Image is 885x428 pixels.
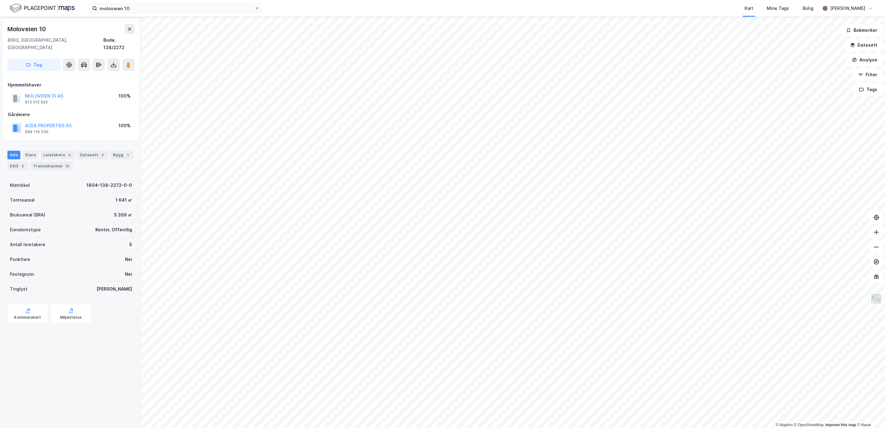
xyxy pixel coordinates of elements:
a: OpenStreetMap [794,423,824,427]
div: 13 [64,163,70,169]
div: Transaksjoner [31,162,73,170]
button: Bokmerker [841,24,883,36]
div: Leietakere [41,151,75,159]
div: Kommunekart [14,315,41,320]
div: 913 012 925 [25,100,48,105]
div: Info [7,151,20,159]
div: Eiendomstype [10,226,41,233]
div: Tinglyst [10,285,27,293]
div: Tomteareal [10,196,35,204]
button: Datasett [845,39,883,51]
button: Tag [7,59,60,71]
div: 2 [99,152,106,158]
img: Z [870,293,882,305]
button: Analyse [847,54,883,66]
div: Mine Tags [767,5,789,12]
div: Nei [125,271,132,278]
div: Nei [125,256,132,263]
div: 100% [118,122,131,129]
div: Matrikkel [10,182,30,189]
div: 999 119 530 [25,129,48,134]
div: 100% [118,92,131,100]
div: [PERSON_NAME] [830,5,865,12]
div: [PERSON_NAME] [97,285,132,293]
a: Improve this map [825,423,856,427]
button: Filter [853,69,883,81]
div: 1 [125,152,131,158]
div: 8003, [GEOGRAPHIC_DATA], [GEOGRAPHIC_DATA] [7,36,103,51]
div: ESG [7,162,28,170]
img: logo.f888ab2527a4732fd821a326f86c7f29.svg [10,3,75,14]
iframe: Chat Widget [854,398,885,428]
a: Mapbox [776,423,793,427]
button: Tags [854,83,883,96]
div: Moloveien 10 [7,24,47,34]
div: Miljøstatus [60,315,82,320]
div: Gårdeiere [8,111,134,118]
div: Kontrollprogram for chat [854,398,885,428]
div: Bodø, 138/2272 [103,36,135,51]
div: 1 641 ㎡ [115,196,132,204]
div: 5 [129,241,132,248]
div: Antall leietakere [10,241,45,248]
div: Eiere [23,151,38,159]
div: 5 [66,152,73,158]
div: Bygg [110,151,133,159]
input: Søk på adresse, matrikkel, gårdeiere, leietakere eller personer [97,4,255,13]
div: Hjemmelshaver [8,81,134,89]
div: Kontor, Offentlig [95,226,132,233]
div: Kart [745,5,753,12]
div: 5 359 ㎡ [114,211,132,219]
div: Datasett [77,151,108,159]
div: Bruksareal (BRA) [10,211,45,219]
div: 1804-138-2272-0-0 [86,182,132,189]
div: Punktleie [10,256,30,263]
div: Bolig [803,5,813,12]
div: 2 [19,163,26,169]
div: Festegrunn [10,271,34,278]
